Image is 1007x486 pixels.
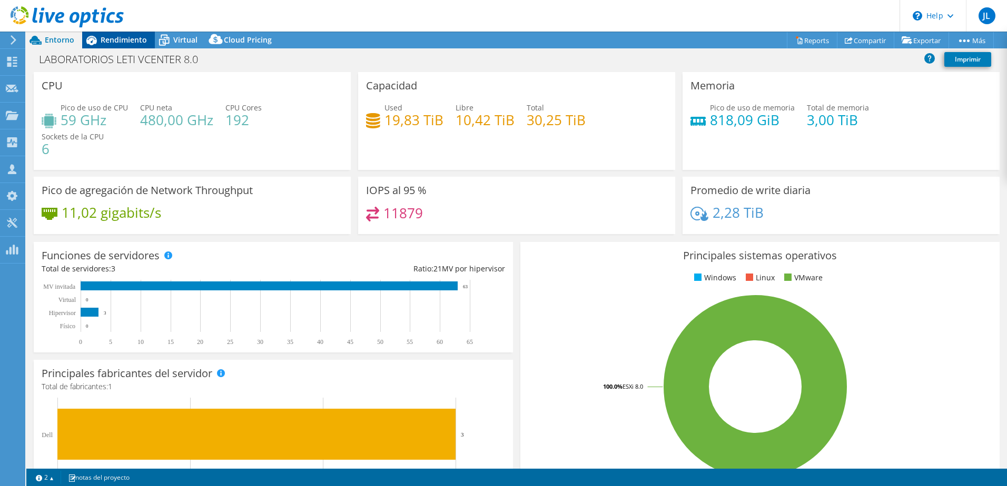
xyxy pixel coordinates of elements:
[42,368,212,379] h3: Principales fabricantes del servidor
[527,103,544,113] span: Total
[807,114,869,126] h4: 3,00 TiB
[713,207,764,218] h4: 2,28 TiB
[467,338,473,346] text: 65
[227,338,233,346] text: 25
[807,103,869,113] span: Total de memoria
[690,185,811,196] h3: Promedio de write diaria
[61,103,128,113] span: Pico de uso de CPU
[42,250,160,261] h3: Funciones de servidores
[86,323,88,329] text: 0
[60,322,75,330] tspan: Físico
[456,103,473,113] span: Libre
[407,338,413,346] text: 55
[366,80,417,92] h3: Capacidad
[528,250,992,261] h3: Principales sistemas operativos
[42,80,63,92] h3: CPU
[527,114,586,126] h4: 30,25 TiB
[49,309,76,317] text: Hipervisor
[225,114,262,126] h4: 192
[384,103,402,113] span: Used
[944,52,991,67] a: Imprimir
[837,32,894,48] a: Compartir
[317,338,323,346] text: 40
[273,263,505,275] div: Ratio: MV por hipervisor
[224,35,272,45] span: Cloud Pricing
[383,207,423,219] h4: 11879
[140,114,213,126] h4: 480,00 GHz
[894,32,949,48] a: Exportar
[437,338,443,346] text: 60
[140,103,172,113] span: CPU neta
[603,382,623,390] tspan: 100.0%
[433,264,442,274] span: 21
[42,381,505,392] h4: Total de fabricantes:
[62,207,161,218] h4: 11,02 gigabits/s
[377,338,383,346] text: 50
[979,7,995,24] span: JL
[104,310,106,316] text: 3
[137,338,144,346] text: 10
[461,431,464,438] text: 3
[79,338,82,346] text: 0
[710,114,795,126] h4: 818,09 GiB
[42,185,253,196] h3: Pico de agregación de Network Throughput
[101,35,147,45] span: Rendimiento
[743,272,775,283] li: Linux
[456,114,515,126] h4: 10,42 TiB
[173,35,198,45] span: Virtual
[42,143,104,155] h4: 6
[710,103,795,113] span: Pico de uso de memoria
[782,272,823,283] li: VMware
[623,382,643,390] tspan: ESXi 8.0
[167,338,174,346] text: 15
[109,338,112,346] text: 5
[42,431,53,439] text: Dell
[366,185,427,196] h3: IOPS al 95 %
[42,131,104,141] span: Sockets de la CPU
[257,338,263,346] text: 30
[61,471,137,484] a: notas del proyecto
[225,103,262,113] span: CPU Cores
[108,381,112,391] span: 1
[111,264,115,274] span: 3
[43,283,75,290] text: MV invitada
[347,338,353,346] text: 45
[28,471,61,484] a: 2
[384,114,443,126] h4: 19,83 TiB
[34,54,214,65] h1: LABORATORIOS LETI VCENTER 8.0
[86,297,88,302] text: 0
[787,32,837,48] a: Reports
[42,263,273,275] div: Total de servidores:
[690,80,735,92] h3: Memoria
[58,296,76,303] text: Virtual
[913,11,922,21] svg: \n
[463,284,468,289] text: 63
[61,114,128,126] h4: 59 GHz
[692,272,736,283] li: Windows
[287,338,293,346] text: 35
[949,32,994,48] a: Más
[197,338,203,346] text: 20
[45,35,74,45] span: Entorno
